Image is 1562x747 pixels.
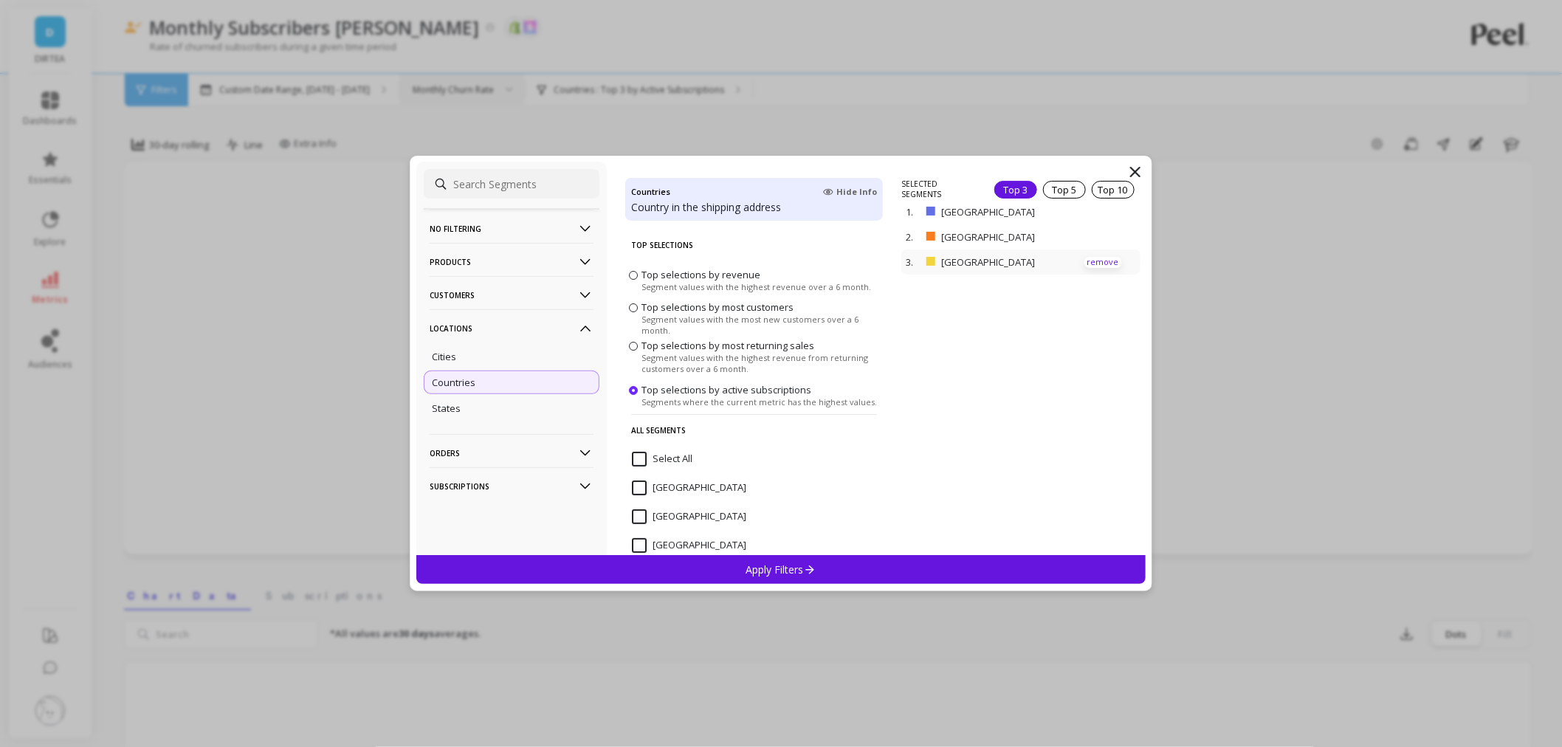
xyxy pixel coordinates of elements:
p: 2. [906,230,921,244]
p: Cities [432,350,456,363]
span: Top selections by revenue [641,268,760,281]
p: All Segments [631,414,877,446]
p: [GEOGRAPHIC_DATA] [941,205,1085,218]
input: Search Segments [424,169,599,199]
div: Top 5 [1043,181,1086,199]
span: Hide Info [823,186,877,198]
span: Afghanistan [632,481,746,495]
p: No filtering [430,210,594,247]
span: Segments where the current metric has the highest values. [641,396,877,407]
span: Segment values with the highest revenue over a 6 month. [641,281,871,292]
h4: Countries [631,184,670,200]
p: 3. [906,255,921,269]
span: Segment values with the most new customers over a 6 month. [641,314,879,336]
p: SELECTED SEGMENTS [901,179,976,199]
p: Apply Filters [746,562,816,576]
span: Angola [632,538,746,553]
p: Locations [430,309,594,347]
span: Top selections by active subscriptions [641,383,811,396]
p: Country in the shipping address [631,200,877,215]
p: Countries [432,376,475,389]
p: [GEOGRAPHIC_DATA] [941,230,1085,244]
p: States [432,402,461,415]
span: Top selections by most customers [641,300,794,314]
span: Top selections by most returning sales [641,339,814,352]
p: Orders [430,434,594,472]
p: remove [1084,257,1122,268]
div: Top 3 [994,181,1037,199]
p: [GEOGRAPHIC_DATA] [941,255,1085,269]
span: Segment values with the highest revenue from returning customers over a 6 month. [641,352,879,374]
p: Customers [430,276,594,314]
p: Products [430,243,594,280]
span: Select All [632,452,692,467]
p: 1. [906,205,921,218]
p: Top Selections [631,230,877,261]
span: Albania [632,509,746,524]
p: Subscriptions [430,467,594,505]
div: Top 10 [1092,181,1135,199]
